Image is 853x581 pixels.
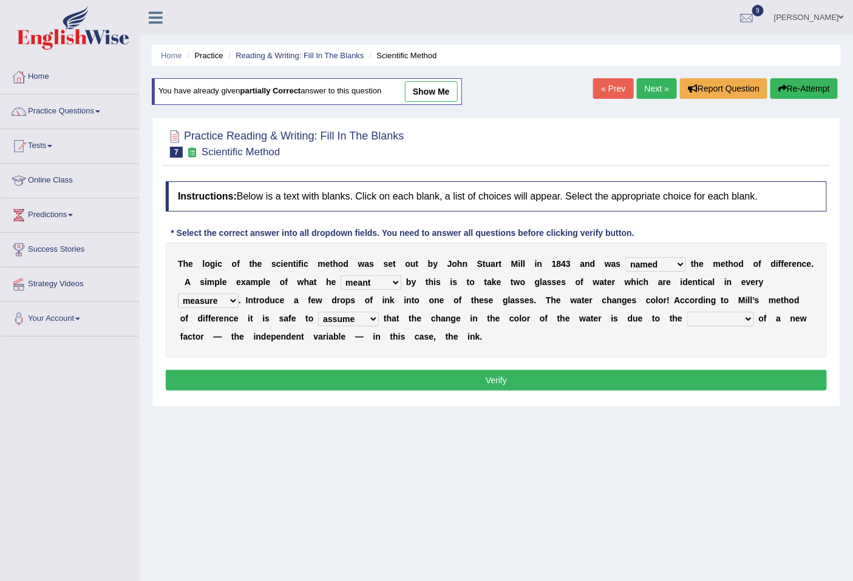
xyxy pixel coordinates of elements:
[406,277,412,287] b: b
[467,277,470,287] b: t
[585,259,590,269] b: n
[284,259,288,269] b: e
[602,295,607,305] b: c
[429,277,434,287] b: h
[483,259,486,269] b: t
[262,314,265,323] b: i
[384,259,389,269] b: s
[180,314,186,323] b: o
[520,295,525,305] b: s
[253,295,256,305] b: t
[784,295,789,305] b: h
[1,129,139,160] a: Tests
[214,277,220,287] b: p
[520,277,526,287] b: o
[405,81,458,102] a: show me
[1,198,139,229] a: Predictions
[1,302,139,332] a: Your Account
[469,277,475,287] b: o
[667,295,670,305] b: !
[325,259,330,269] b: e
[750,295,753,305] b: l
[636,277,639,287] b: i
[459,295,462,305] b: f
[232,259,237,269] b: o
[265,295,270,305] b: d
[229,314,234,323] b: c
[440,295,444,305] b: e
[741,277,746,287] b: e
[557,259,562,269] b: 8
[721,259,726,269] b: e
[416,259,419,269] b: t
[265,314,270,323] b: s
[236,277,241,287] b: e
[590,259,596,269] b: d
[515,295,520,305] b: s
[770,78,838,99] button: Re-Attempt
[234,314,239,323] b: e
[607,277,612,287] b: e
[479,295,484,305] b: e
[326,277,331,287] b: h
[781,259,784,269] b: f
[593,277,600,287] b: w
[797,259,803,269] b: n
[708,277,713,287] b: a
[208,314,211,323] b: f
[331,277,336,287] b: e
[748,295,750,305] b: l
[776,259,778,269] b: i
[275,295,280,305] b: c
[281,259,284,269] b: i
[301,259,304,269] b: i
[393,259,396,269] b: t
[753,295,755,305] b: ’
[674,295,680,305] b: A
[590,295,593,305] b: r
[344,259,349,269] b: d
[279,314,284,323] b: s
[426,277,429,287] b: t
[203,314,205,323] b: i
[789,295,795,305] b: o
[746,277,751,287] b: v
[535,259,537,269] b: i
[412,295,415,305] b: t
[542,277,547,287] b: a
[365,259,370,269] b: a
[311,295,316,305] b: e
[611,259,616,269] b: a
[520,259,523,269] b: l
[622,295,627,305] b: g
[752,5,764,16] span: 9
[250,314,253,323] b: t
[698,277,701,287] b: t
[704,295,706,305] b: i
[237,259,240,269] b: f
[198,314,203,323] b: d
[666,277,671,287] b: e
[605,259,611,269] b: w
[404,295,406,305] b: i
[694,259,699,269] b: h
[789,259,792,269] b: r
[758,259,761,269] b: f
[514,277,520,287] b: w
[436,277,441,287] b: s
[256,295,259,305] b: r
[557,277,562,287] b: e
[236,51,364,60] a: Reading & Writing: Fill In The Blanks
[1,267,139,298] a: Strategy Videos
[552,277,557,287] b: s
[727,277,732,287] b: n
[216,314,219,323] b: r
[486,259,491,269] b: u
[492,277,497,287] b: k
[217,259,222,269] b: c
[385,295,390,305] b: n
[270,295,275,305] b: u
[685,295,690,305] b: c
[658,295,664,305] b: o
[447,259,452,269] b: J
